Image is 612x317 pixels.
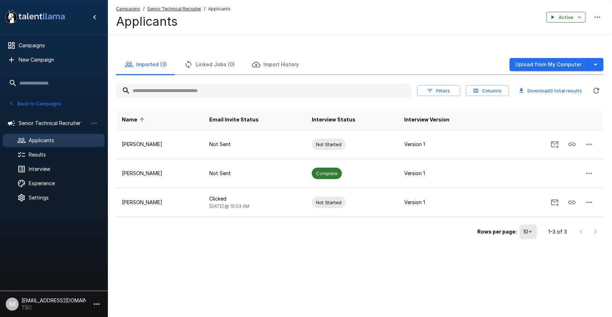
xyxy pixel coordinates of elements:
[404,141,488,148] p: Version 1
[243,54,307,75] button: Import History
[122,115,147,124] span: Name
[589,83,603,98] button: Refreshing...
[563,199,580,205] span: Copy Interview Link
[312,199,346,206] span: Not Started
[116,14,230,29] h4: Applicants
[563,141,580,147] span: Copy Interview Link
[546,12,585,23] button: Active
[477,228,517,235] p: Rows per page:
[176,54,243,75] button: Linked Jobs (0)
[515,85,586,96] button: Download3 total results
[520,225,537,239] div: 10
[510,58,588,71] button: Upload from My Computer
[209,195,300,202] p: Clicked
[417,85,460,96] button: Filters
[546,141,563,147] span: Send Invitation
[312,115,355,124] span: Interview Status
[209,141,300,148] p: Not Sent
[122,141,198,148] p: [PERSON_NAME]
[404,199,488,206] p: Version 1
[122,199,198,206] p: [PERSON_NAME]
[466,85,509,96] button: Columns
[209,115,259,124] span: Email Invite Status
[312,141,346,148] span: Not Started
[209,203,249,209] span: [DATE] @ 10:03 AM
[548,228,567,235] p: 1–3 of 3
[404,115,449,124] span: Interview Version
[122,170,198,177] p: [PERSON_NAME]
[209,170,300,177] p: Not Sent
[546,199,563,205] span: Send Invitation
[312,170,342,177] span: Complete
[116,54,176,75] button: Imported (3)
[404,170,488,177] p: Version 1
